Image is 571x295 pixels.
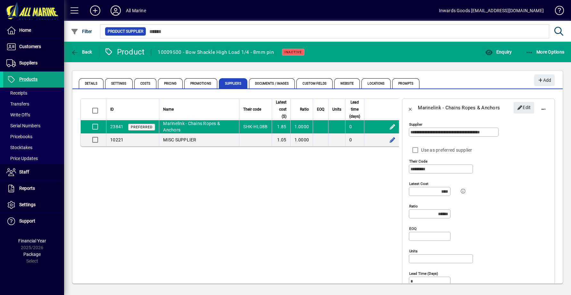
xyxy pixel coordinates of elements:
span: Products [19,77,37,82]
span: Product Supplier [108,28,143,35]
span: Customers [19,44,41,49]
a: Receipts [3,88,64,98]
a: Suppliers [3,55,64,71]
button: More Options [524,46,566,58]
button: Add [85,5,105,16]
mat-label: EOQ [409,226,417,231]
div: Inwards Goods [EMAIL_ADDRESS][DOMAIN_NAME] [439,5,544,16]
td: MISC SUPPLIER [159,133,239,146]
span: ID [110,106,114,113]
div: Marinelink - Chains Ropes & Anchors [418,103,500,113]
button: Edit [514,102,534,114]
span: Suppliers [19,60,37,65]
span: Their code [243,106,261,113]
div: Product [104,47,145,57]
span: Preferred [131,125,153,129]
span: Promotions [184,78,217,88]
span: Package [23,252,41,257]
span: Receipts [6,90,27,96]
a: Knowledge Base [550,1,563,22]
mat-label: Latest cost [409,181,428,186]
button: Enquiry [484,46,513,58]
button: Filter [69,26,94,37]
mat-label: Units [409,249,418,253]
a: Reports [3,181,64,197]
span: Filter [71,29,92,34]
span: Website [334,78,360,88]
span: Inactive [285,50,302,54]
td: SHK-HL08B [239,120,271,133]
span: Write Offs [6,112,30,117]
span: Home [19,28,31,33]
span: Staff [19,169,29,174]
a: Transfers [3,98,64,109]
span: More Options [525,49,565,55]
a: Write Offs [3,109,64,120]
div: 23841 [110,123,123,130]
td: 0 [345,133,364,146]
span: Financial Year [18,238,46,243]
button: Edit [387,135,398,145]
div: All Marine [126,5,146,16]
span: Add [537,75,551,86]
a: Home [3,22,64,38]
span: Back [71,49,92,55]
span: Pricing [158,78,183,88]
span: Edit [517,102,531,113]
mat-label: Their code [409,159,427,164]
span: Latest cost ($) [276,99,286,120]
span: Units [332,106,341,113]
td: 1.0000 [290,120,313,133]
div: 10221 [110,137,123,143]
span: Serial Numbers [6,123,40,128]
span: Pricebooks [6,134,32,139]
td: 1.05 [272,133,290,146]
span: Support [19,218,35,223]
a: Settings [3,197,64,213]
app-page-header-button: Back [64,46,99,58]
span: Settings [105,78,133,88]
a: Support [3,213,64,229]
td: 1.0000 [290,133,313,146]
button: Profile [105,5,126,16]
a: Serial Numbers [3,120,64,131]
td: Marinelink - Chains Ropes & Anchors [159,120,239,133]
div: 10009500 - Bow Shackle High Load 1/4 - 8mm pin [158,47,274,57]
span: Transfers [6,101,29,106]
span: Stocktakes [6,145,32,150]
span: Ratio [300,106,309,113]
span: Details [79,78,103,88]
span: Price Updates [6,156,38,161]
a: Price Updates [3,153,64,164]
button: Back [402,100,418,115]
span: Custom Fields [296,78,332,88]
span: Name [163,106,174,113]
mat-label: Lead time (days) [409,271,438,276]
td: 1.85 [272,120,290,133]
button: Edit [387,122,398,132]
span: Locations [361,78,391,88]
button: Back [69,46,94,58]
span: Settings [19,202,36,207]
span: EOQ [317,106,324,113]
a: Stocktakes [3,142,64,153]
mat-label: Supplier [409,122,422,127]
span: Prompts [392,78,419,88]
span: Lead time (days) [349,99,360,120]
span: Reports [19,186,35,191]
a: Customers [3,39,64,55]
button: More options [536,100,551,115]
mat-label: Ratio [409,204,418,208]
span: Documents / Images [249,78,295,88]
button: Add [534,74,555,86]
span: Costs [134,78,157,88]
td: 0 [345,120,364,133]
a: Staff [3,164,64,180]
span: Enquiry [485,49,512,55]
span: Suppliers [219,78,247,88]
a: Pricebooks [3,131,64,142]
